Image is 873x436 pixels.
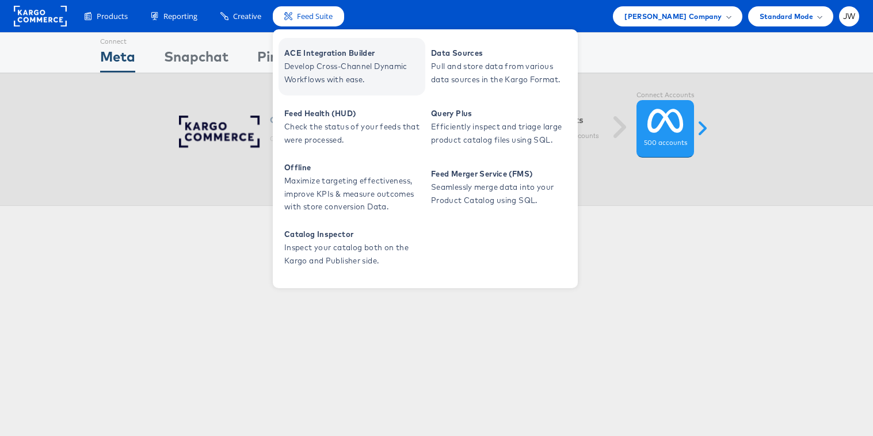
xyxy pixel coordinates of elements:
[431,60,569,86] span: Pull and store data from various data sources in the Kargo Format.
[431,120,569,147] span: Efficiently inspect and triage large product catalog files using SQL.
[279,219,425,277] a: Catalog Inspector Inspect your catalog both on the Kargo and Publisher side.
[431,47,569,60] span: Data Sources
[843,13,856,20] span: JW
[284,60,422,86] span: Develop Cross-Channel Dynamic Workflows with ease.
[284,107,422,120] span: Feed Health (HUD)
[624,10,722,22] span: [PERSON_NAME] Company
[636,91,694,100] label: Connect Accounts
[270,134,385,152] p: Give channel permissions and select accounts to connect
[279,98,425,156] a: Feed Health (HUD) Check the status of your feeds that were processed.
[644,139,687,148] label: 500 accounts
[284,120,422,147] span: Check the status of your feeds that were processed.
[284,241,422,267] span: Inspect your catalog both on the Kargo and Publisher side.
[279,159,425,216] a: Offline Maximize targeting effectiveness, improve KPIs & measure outcomes with store conversion D...
[431,107,569,120] span: Query Plus
[279,38,425,95] a: ACE Integration Builder Develop Cross-Channel Dynamic Workflows with ease.
[760,10,813,22] span: Standard Mode
[164,47,228,72] div: Snapchat
[100,33,135,47] div: Connect
[284,47,422,60] span: ACE Integration Builder
[97,11,128,22] span: Products
[284,161,422,174] span: Offline
[425,159,572,216] a: Feed Merger Service (FMS) Seamlessly merge data into your Product Catalog using SQL.
[100,47,135,72] div: Meta
[233,11,261,22] span: Creative
[284,174,422,213] span: Maximize targeting effectiveness, improve KPIs & measure outcomes with store conversion Data.
[431,181,569,207] span: Seamlessly merge data into your Product Catalog using SQL.
[270,112,385,128] h6: Channel Found
[297,11,333,22] span: Feed Suite
[425,38,572,95] a: Data Sources Pull and store data from various data sources in the Kargo Format.
[163,11,197,22] span: Reporting
[431,167,569,181] span: Feed Merger Service (FMS)
[257,47,318,72] div: Pinterest
[284,228,422,241] span: Catalog Inspector
[425,98,572,156] a: Query Plus Efficiently inspect and triage large product catalog files using SQL.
